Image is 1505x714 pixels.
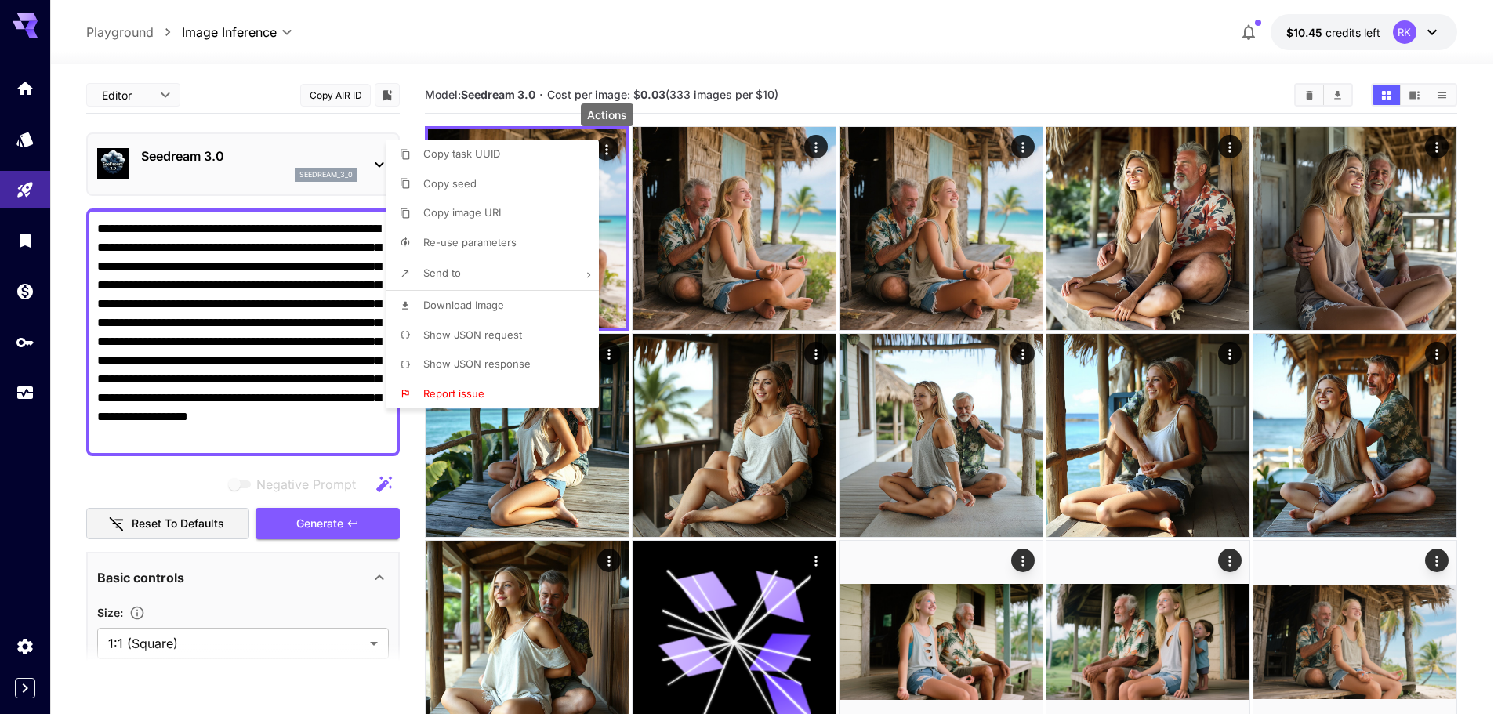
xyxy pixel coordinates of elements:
span: Download Image [423,299,504,311]
span: Show JSON response [423,357,531,370]
span: Show JSON request [423,328,522,341]
span: Copy seed [423,177,477,190]
span: Copy task UUID [423,147,500,160]
div: Actions [581,103,633,126]
span: Re-use parameters [423,236,517,248]
span: Report issue [423,387,484,400]
span: Copy image URL [423,206,504,219]
span: Send to [423,266,461,279]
